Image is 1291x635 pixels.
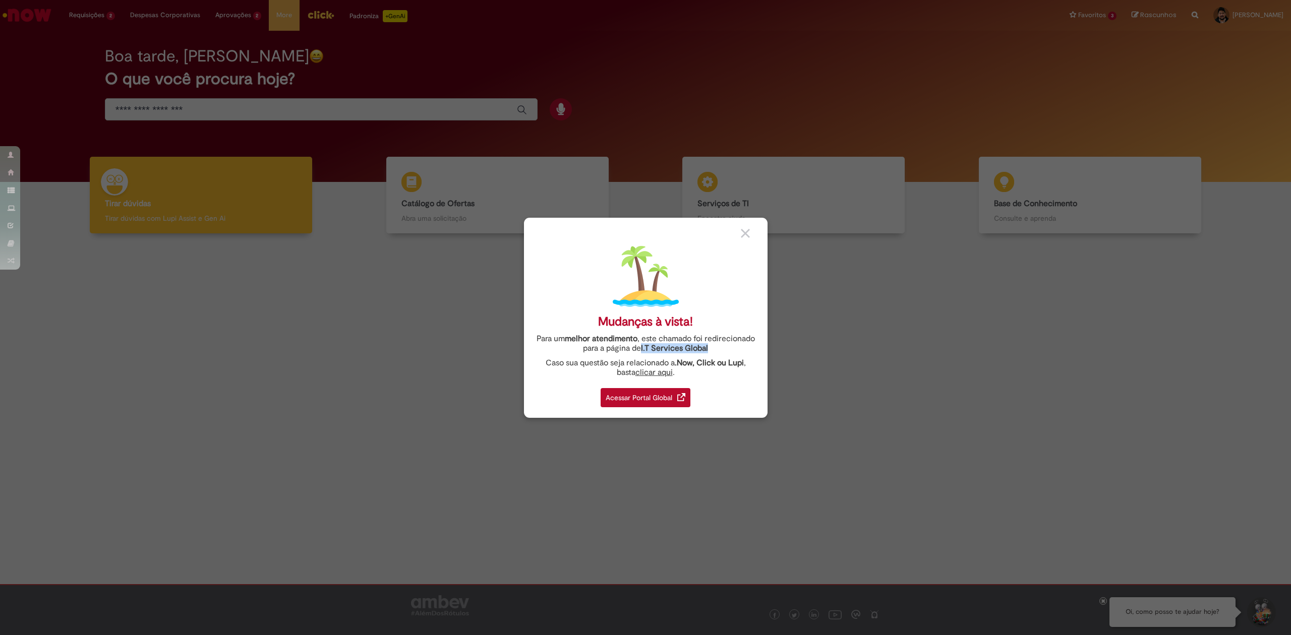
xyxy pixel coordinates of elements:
[601,388,690,407] div: Acessar Portal Global
[601,383,690,407] a: Acessar Portal Global
[741,229,750,238] img: close_button_grey.png
[613,243,679,309] img: island.png
[565,334,637,344] strong: melhor atendimento
[598,314,693,329] div: Mudanças à vista!
[641,338,708,353] a: I.T Services Global
[532,358,760,377] div: Caso sua questão seja relacionado a , basta .
[635,362,673,377] a: clicar aqui
[677,393,685,401] img: redirect_link.png
[675,358,744,368] strong: .Now, Click ou Lupi
[532,334,760,353] div: Para um , este chamado foi redirecionado para a página de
